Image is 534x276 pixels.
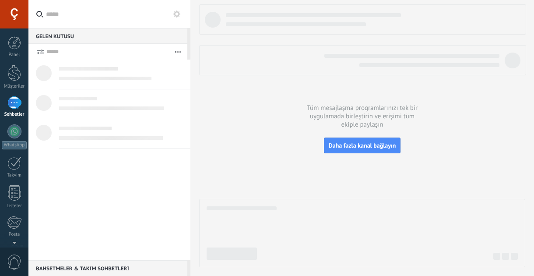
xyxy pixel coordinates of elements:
[324,138,401,153] button: Daha fazla kanal bağlayın
[2,203,27,209] div: Listeler
[28,28,187,44] div: Gelen Kutusu
[2,112,27,117] div: Sohbetler
[28,260,187,276] div: Bahsetmeler & Takım sohbetleri
[2,52,27,58] div: Panel
[2,232,27,237] div: Posta
[2,84,27,89] div: Müşteriler
[2,173,27,178] div: Takvim
[2,141,27,149] div: WhatsApp
[329,142,396,149] span: Daha fazla kanal bağlayın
